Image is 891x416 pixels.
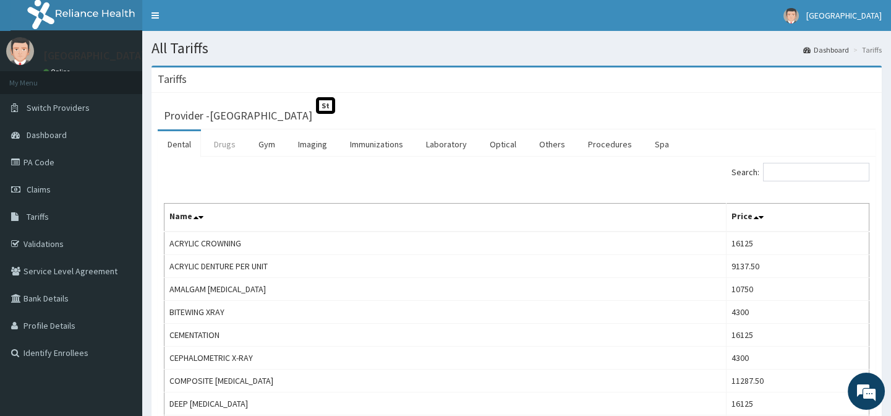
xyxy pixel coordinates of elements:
[164,204,727,232] th: Name
[164,110,312,121] h3: Provider - [GEOGRAPHIC_DATA]
[27,211,49,222] span: Tariffs
[806,10,882,21] span: [GEOGRAPHIC_DATA]
[6,37,34,65] img: User Image
[416,131,477,157] a: Laboratory
[480,131,526,157] a: Optical
[164,232,727,255] td: ACRYLIC CROWNING
[803,45,849,55] a: Dashboard
[43,50,145,61] p: [GEOGRAPHIC_DATA]
[340,131,413,157] a: Immunizations
[288,131,337,157] a: Imaging
[578,131,642,157] a: Procedures
[27,102,90,113] span: Switch Providers
[727,232,869,255] td: 16125
[27,184,51,195] span: Claims
[727,204,869,232] th: Price
[727,301,869,324] td: 4300
[43,67,73,76] a: Online
[164,278,727,301] td: AMALGAM [MEDICAL_DATA]
[783,8,799,24] img: User Image
[164,324,727,347] td: CEMENTATION
[158,131,201,157] a: Dental
[151,40,882,56] h1: All Tariffs
[727,347,869,370] td: 4300
[164,392,727,415] td: DEEP [MEDICAL_DATA]
[164,301,727,324] td: BITEWING XRAY
[727,278,869,301] td: 10750
[727,370,869,392] td: 11287.50
[249,131,285,157] a: Gym
[164,255,727,278] td: ACRYLIC DENTURE PER UNIT
[164,370,727,392] td: COMPOSITE [MEDICAL_DATA]
[763,163,869,181] input: Search:
[731,163,869,181] label: Search:
[158,74,187,85] h3: Tariffs
[164,347,727,370] td: CEPHALOMETRIC X-RAY
[727,324,869,347] td: 16125
[204,131,245,157] a: Drugs
[316,97,335,114] span: St
[645,131,679,157] a: Spa
[529,131,575,157] a: Others
[727,392,869,415] td: 16125
[27,129,67,141] span: Dashboard
[727,255,869,278] td: 9137.50
[850,45,882,55] li: Tariffs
